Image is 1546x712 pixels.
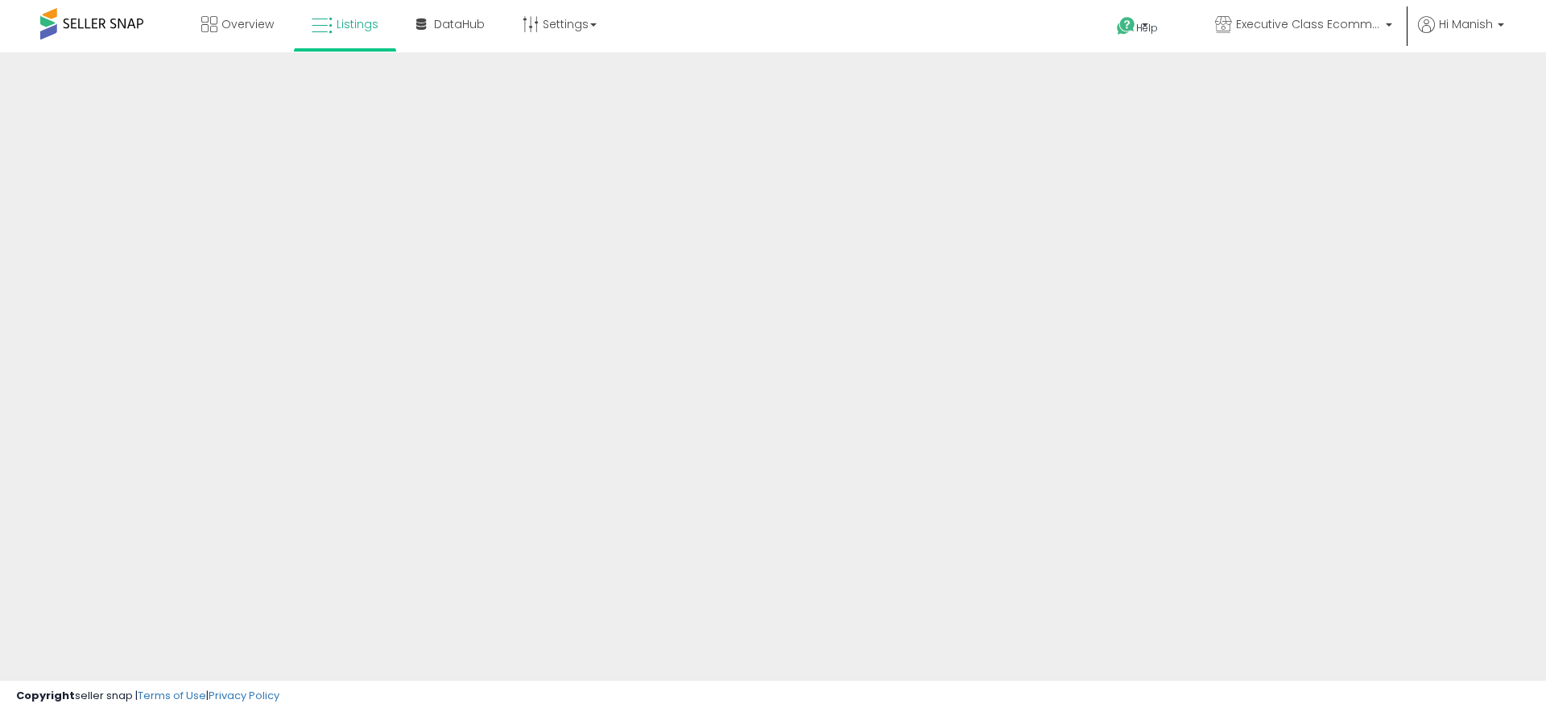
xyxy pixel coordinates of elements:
span: Hi Manish [1439,16,1493,32]
a: Hi Manish [1418,16,1504,52]
a: Help [1104,4,1189,52]
span: DataHub [434,16,485,32]
span: Listings [337,16,378,32]
a: Privacy Policy [209,688,279,703]
i: Get Help [1116,16,1136,36]
span: Help [1136,21,1158,35]
div: seller snap | | [16,689,279,704]
a: Terms of Use [138,688,206,703]
span: Executive Class Ecommerce Inc [1236,16,1381,32]
strong: Copyright [16,688,75,703]
span: Overview [221,16,274,32]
